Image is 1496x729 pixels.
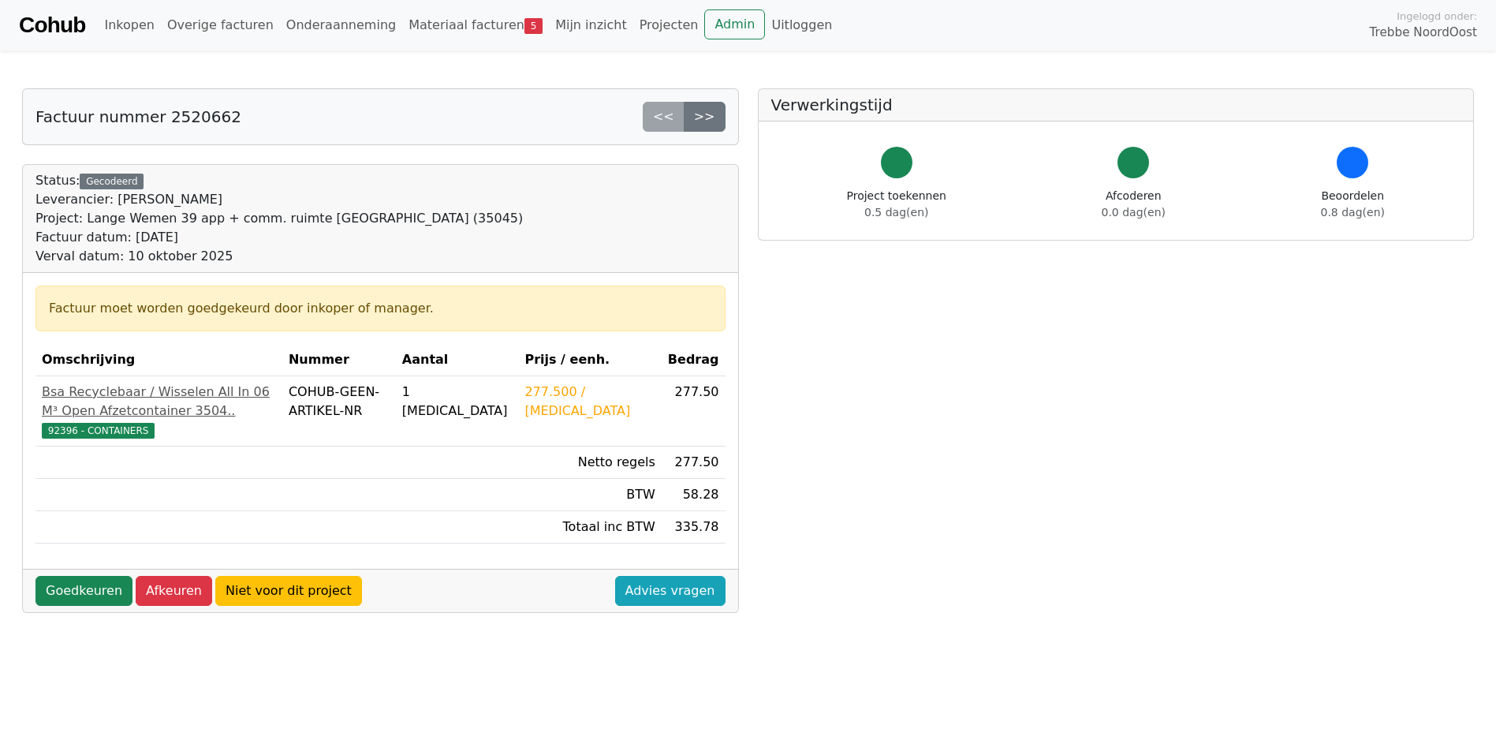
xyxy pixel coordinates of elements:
a: Onderaanneming [280,9,402,41]
div: Gecodeerd [80,174,144,189]
h5: Verwerkingstijd [771,95,1461,114]
span: 5 [524,18,543,34]
td: BTW [518,479,661,511]
div: Factuur datum: [DATE] [35,228,523,247]
span: 92396 - CONTAINERS [42,423,155,439]
a: Uitloggen [765,9,838,41]
div: Project: Lange Wemen 39 app + comm. ruimte [GEOGRAPHIC_DATA] (35045) [35,209,523,228]
td: Netto regels [518,447,661,479]
a: Projecten [633,9,705,41]
a: Goedkeuren [35,576,132,606]
span: 0.8 dag(en) [1321,206,1385,219]
th: Omschrijving [35,344,282,376]
div: Beoordelen [1321,188,1385,221]
span: Ingelogd onder: [1397,9,1477,24]
a: Mijn inzicht [549,9,633,41]
span: Trebbe NoordOost [1370,24,1477,42]
span: 0.5 dag(en) [864,206,928,219]
td: 58.28 [662,479,726,511]
a: Niet voor dit project [215,576,362,606]
a: Overige facturen [161,9,280,41]
div: Project toekennen [847,188,946,221]
th: Prijs / eenh. [518,344,661,376]
a: Afkeuren [136,576,212,606]
td: Totaal inc BTW [518,511,661,544]
div: Verval datum: 10 oktober 2025 [35,247,523,266]
span: 0.0 dag(en) [1102,206,1166,219]
th: Bedrag [662,344,726,376]
a: Cohub [19,6,85,44]
a: >> [684,102,726,132]
a: Admin [704,9,765,39]
div: Afcoderen [1102,188,1166,221]
td: 277.50 [662,447,726,479]
h5: Factuur nummer 2520662 [35,107,241,126]
div: Bsa Recyclebaar / Wisselen All In 06 M³ Open Afzetcontainer 3504.. [42,383,276,421]
div: Status: [35,171,523,266]
a: Materiaal facturen5 [402,9,549,41]
td: COHUB-GEEN-ARTIKEL-NR [282,376,396,447]
div: 1 [MEDICAL_DATA] [402,383,513,421]
div: 277.500 / [MEDICAL_DATA] [524,383,655,421]
td: 335.78 [662,511,726,544]
th: Aantal [396,344,519,376]
a: Inkopen [98,9,160,41]
td: 277.50 [662,376,726,447]
div: Leverancier: [PERSON_NAME] [35,190,523,209]
a: Advies vragen [615,576,726,606]
a: Bsa Recyclebaar / Wisselen All In 06 M³ Open Afzetcontainer 3504..92396 - CONTAINERS [42,383,276,439]
th: Nummer [282,344,396,376]
div: Factuur moet worden goedgekeurd door inkoper of manager. [49,299,712,318]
